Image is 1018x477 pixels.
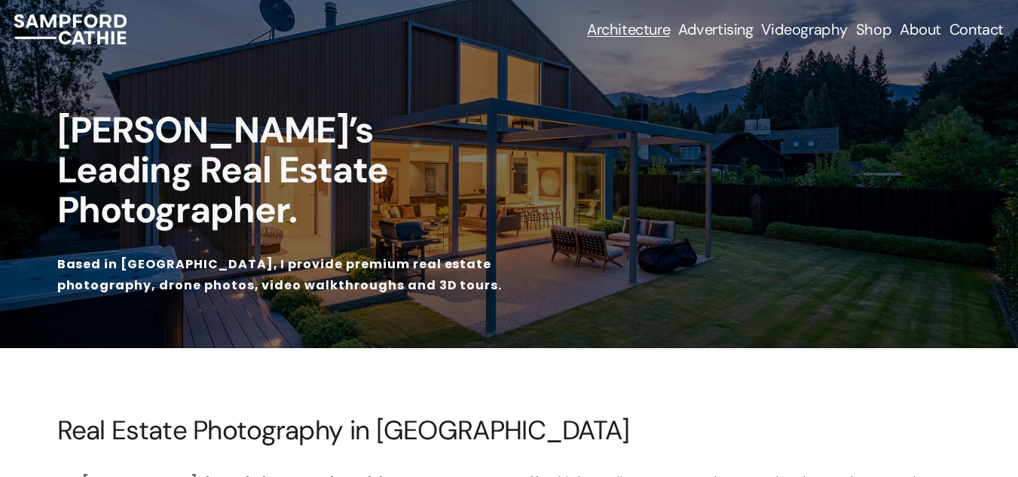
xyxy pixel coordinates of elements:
img: Sampford Cathie Photo + Video [14,14,127,44]
h2: Real Estate Photography in [GEOGRAPHIC_DATA] [57,415,961,445]
a: About [900,19,941,40]
span: Architecture [587,20,670,38]
a: Shop [856,19,891,40]
a: folder dropdown [587,19,670,40]
strong: Based in [GEOGRAPHIC_DATA], I provide premium real estate photography, drone photos, video walkth... [57,255,503,295]
a: Videography [761,19,848,40]
a: Contact [949,19,1004,40]
span: Advertising [678,20,754,38]
strong: [PERSON_NAME]’s Leading Real Estate Photographer. [57,106,396,234]
a: folder dropdown [678,19,754,40]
